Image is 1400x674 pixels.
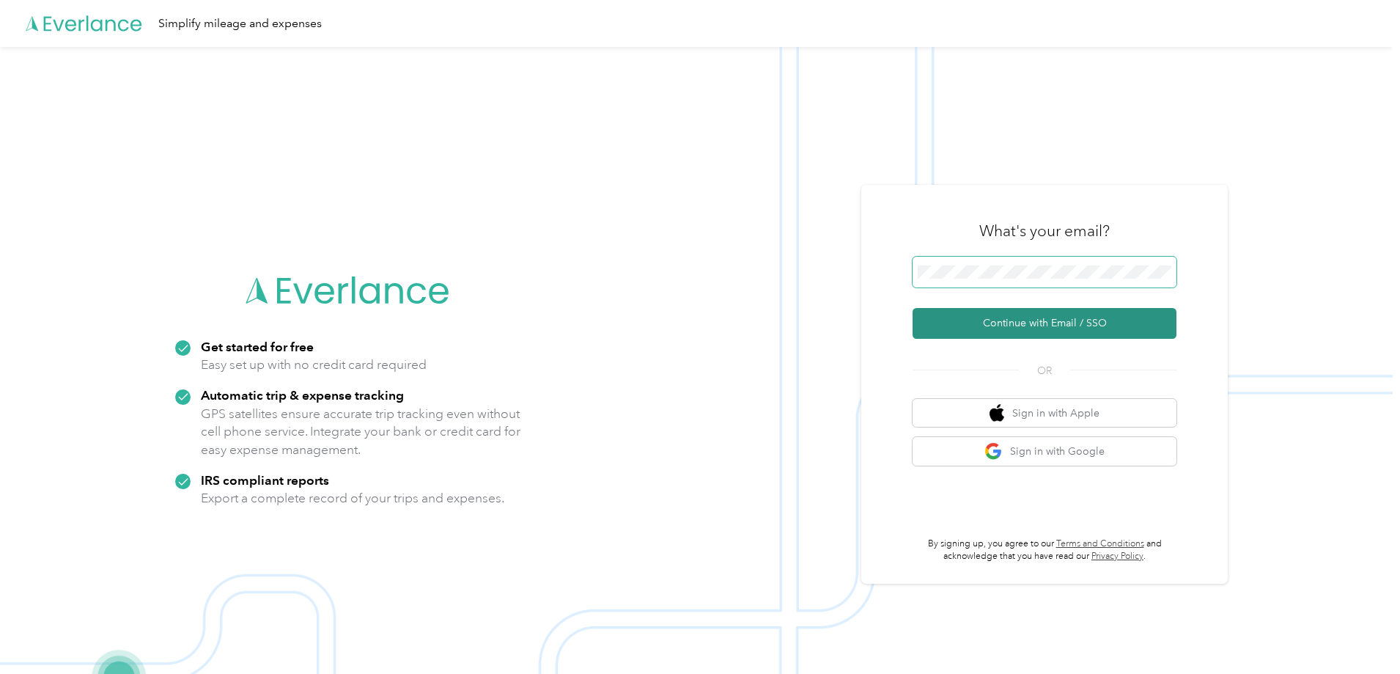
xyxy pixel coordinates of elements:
[201,356,427,374] p: Easy set up with no credit card required
[1019,363,1070,378] span: OR
[201,405,521,459] p: GPS satellites ensure accurate trip tracking even without cell phone service. Integrate your bank...
[990,404,1004,422] img: apple logo
[201,387,404,403] strong: Automatic trip & expense tracking
[979,221,1110,241] h3: What's your email?
[913,538,1176,563] p: By signing up, you agree to our and acknowledge that you have read our .
[913,399,1176,428] button: apple logoSign in with Apple
[913,308,1176,339] button: Continue with Email / SSO
[201,472,329,488] strong: IRS compliant reports
[158,15,322,33] div: Simplify mileage and expenses
[201,339,314,354] strong: Get started for free
[913,437,1176,466] button: google logoSign in with Google
[1091,551,1143,562] a: Privacy Policy
[984,442,1003,461] img: google logo
[201,489,504,508] p: Export a complete record of your trips and expenses.
[1056,538,1144,549] a: Terms and Conditions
